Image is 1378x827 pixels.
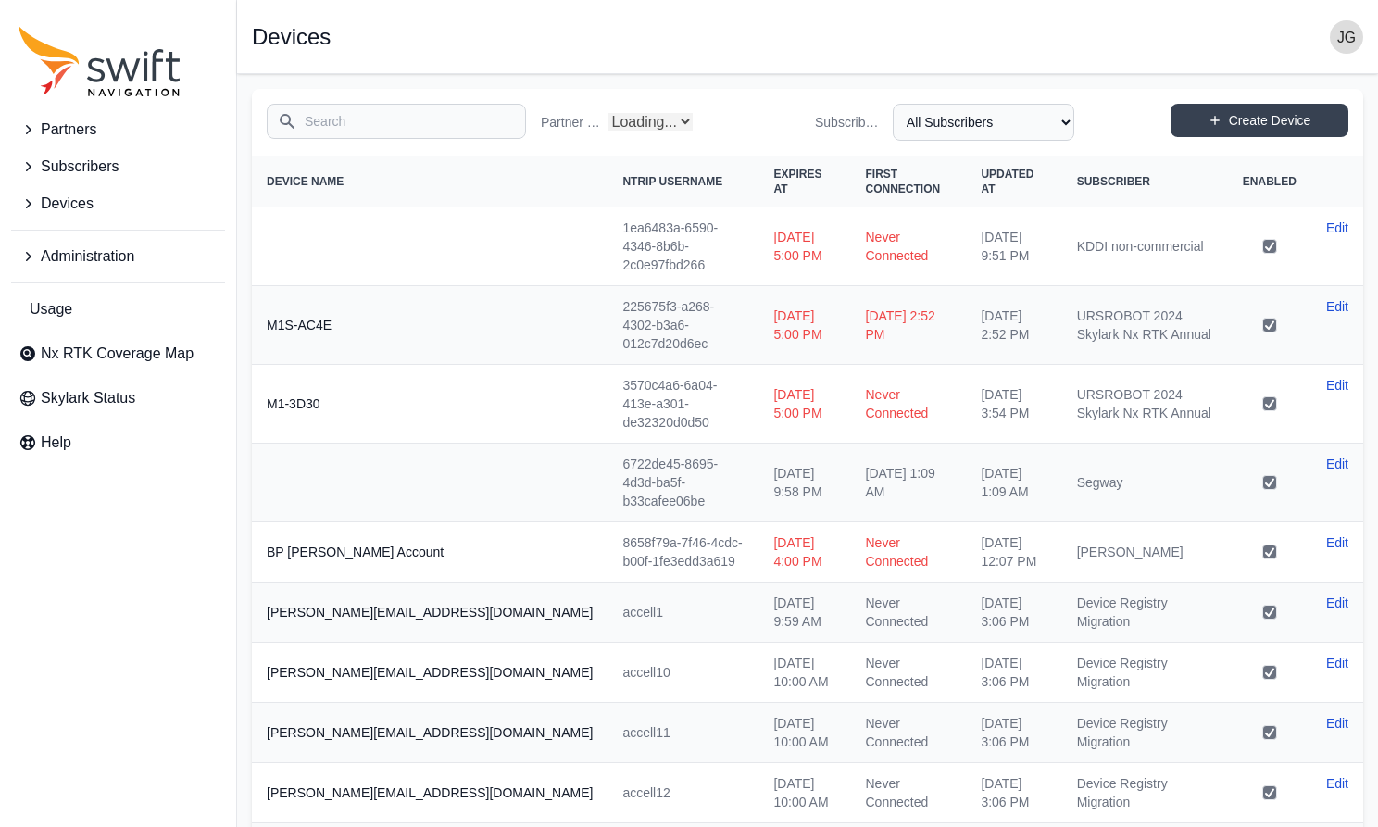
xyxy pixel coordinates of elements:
[966,286,1061,365] td: [DATE] 2:52 PM
[966,643,1061,703] td: [DATE] 3:06 PM
[608,207,758,286] td: 1ea6483a-6590-4346-8b6b-2c0e97fbd266
[608,286,758,365] td: 225675f3-a268-4302-b3a6-012c7d20d6ec
[966,444,1061,522] td: [DATE] 1:09 AM
[11,380,225,417] a: Skylark Status
[11,185,225,222] button: Devices
[1326,533,1348,552] a: Edit
[252,286,608,365] th: M1S-AC4E
[851,286,967,365] td: [DATE] 2:52 PM
[966,365,1061,444] td: [DATE] 3:54 PM
[1228,156,1311,207] th: Enabled
[1062,286,1228,365] td: URSROBOT 2024 Skylark Nx RTK Annual
[11,111,225,148] button: Partners
[758,643,850,703] td: [DATE] 10:00 AM
[1062,643,1228,703] td: Device Registry Migration
[41,432,71,454] span: Help
[851,583,967,643] td: Never Connected
[1062,522,1228,583] td: [PERSON_NAME]
[758,522,850,583] td: [DATE] 4:00 PM
[1062,444,1228,522] td: Segway
[1062,703,1228,763] td: Device Registry Migration
[11,335,225,372] a: Nx RTK Coverage Map
[1062,763,1228,823] td: Device Registry Migration
[851,444,967,522] td: [DATE] 1:09 AM
[966,522,1061,583] td: [DATE] 12:07 PM
[1062,156,1228,207] th: Subscriber
[1326,297,1348,316] a: Edit
[608,522,758,583] td: 8658f79a-7f46-4cdc-b00f-1fe3edd3a619
[41,343,194,365] span: Nx RTK Coverage Map
[252,763,608,823] th: [PERSON_NAME][EMAIL_ADDRESS][DOMAIN_NAME]
[758,583,850,643] td: [DATE] 9:59 AM
[252,156,608,207] th: Device Name
[758,763,850,823] td: [DATE] 10:00 AM
[608,703,758,763] td: accell11
[252,703,608,763] th: [PERSON_NAME][EMAIL_ADDRESS][DOMAIN_NAME]
[1062,365,1228,444] td: URSROBOT 2024 Skylark Nx RTK Annual
[866,168,941,195] span: First Connection
[41,119,96,141] span: Partners
[1326,774,1348,793] a: Edit
[1326,219,1348,237] a: Edit
[11,148,225,185] button: Subscribers
[758,365,850,444] td: [DATE] 5:00 PM
[966,583,1061,643] td: [DATE] 3:06 PM
[41,387,135,409] span: Skylark Status
[851,522,967,583] td: Never Connected
[41,193,94,215] span: Devices
[966,763,1061,823] td: [DATE] 3:06 PM
[1062,207,1228,286] td: KDDI non-commercial
[1326,455,1348,473] a: Edit
[981,168,1033,195] span: Updated At
[851,763,967,823] td: Never Connected
[608,156,758,207] th: NTRIP Username
[893,104,1074,141] select: Subscriber
[966,703,1061,763] td: [DATE] 3:06 PM
[541,113,601,132] label: Partner Name
[1171,104,1348,137] a: Create Device
[1330,20,1363,54] img: user photo
[815,113,885,132] label: Subscriber Name
[1326,376,1348,395] a: Edit
[11,238,225,275] button: Administration
[758,286,850,365] td: [DATE] 5:00 PM
[1326,654,1348,672] a: Edit
[758,703,850,763] td: [DATE] 10:00 AM
[1062,583,1228,643] td: Device Registry Migration
[30,298,72,320] span: Usage
[773,168,821,195] span: Expires At
[851,207,967,286] td: Never Connected
[608,444,758,522] td: 6722de45-8695-4d3d-ba5f-b33cafee06be
[1326,594,1348,612] a: Edit
[11,291,225,328] a: Usage
[41,245,134,268] span: Administration
[252,26,331,48] h1: Devices
[252,522,608,583] th: BP [PERSON_NAME] Account
[608,763,758,823] td: accell12
[608,643,758,703] td: accell10
[252,365,608,444] th: M1-3D30
[758,444,850,522] td: [DATE] 9:58 PM
[252,643,608,703] th: [PERSON_NAME][EMAIL_ADDRESS][DOMAIN_NAME]
[267,104,526,139] input: Search
[252,583,608,643] th: [PERSON_NAME][EMAIL_ADDRESS][DOMAIN_NAME]
[966,207,1061,286] td: [DATE] 9:51 PM
[1326,714,1348,733] a: Edit
[851,703,967,763] td: Never Connected
[608,365,758,444] td: 3570c4a6-6a04-413e-a301-de32320d0d50
[851,365,967,444] td: Never Connected
[851,643,967,703] td: Never Connected
[41,156,119,178] span: Subscribers
[11,424,225,461] a: Help
[608,583,758,643] td: accell1
[758,207,850,286] td: [DATE] 5:00 PM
